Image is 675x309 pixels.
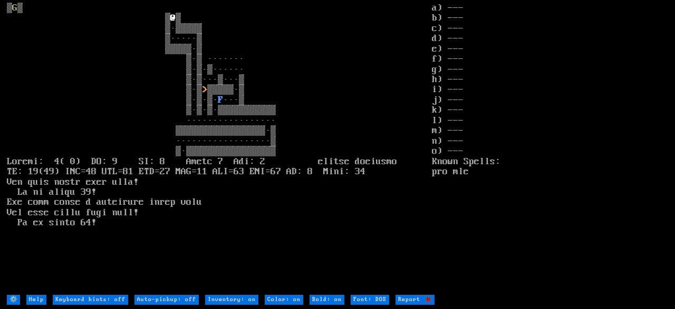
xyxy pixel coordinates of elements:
font: F [218,95,223,105]
font: > [202,84,207,95]
input: Inventory: on [205,295,258,305]
input: Help [26,295,46,305]
input: Color: on [265,295,303,305]
stats: a) --- b) --- c) --- d) --- e) --- f) --- g) --- h) --- i) --- j) --- k) --- l) --- m) --- n) ---... [432,3,668,294]
font: G [12,3,17,13]
input: ⚙️ [7,295,20,305]
larn: ▒ ▒ ▒ ▒ ▒·▒▒▒▒▒ ▒·····▒ ▒▒▒▒▒·▒ ▒·▒ ······· ▒·▒·▒······ ▒·▒···▒···▒ ▒·▒ ▒▒▒▒▒·▒ ▒·▒·▒· ···▒ ▒·▒·▒... [7,3,432,294]
input: Font: DOS [351,295,389,305]
input: Keyboard hints: off [53,295,128,305]
font: @ [170,13,176,23]
input: Report 🐞 [396,295,435,305]
input: Bold: on [310,295,344,305]
input: Auto-pickup: off [134,295,199,305]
